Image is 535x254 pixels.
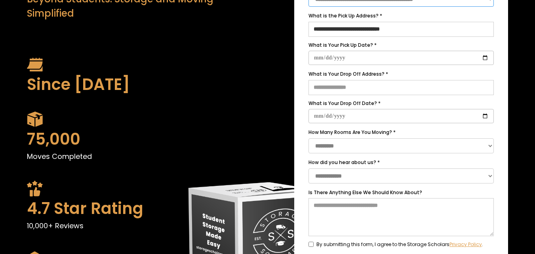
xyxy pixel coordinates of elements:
[308,158,494,167] label: How did you hear about us? *
[27,197,241,220] div: 4.7 Star Rating
[308,188,494,197] label: Is There Anything Else We Should Know About?
[308,70,494,78] label: What is Your Drop Off Address? *
[308,99,494,108] label: What is Your Drop Off Date? *
[308,128,494,137] label: How Many Rooms Are You Moving? *
[308,11,494,20] label: What is the Pick Up Address? *
[308,242,314,247] input: By submitting this form, I agree to the Storage ScholarsPrivacy Policy.
[449,241,482,248] a: Privacy Policy
[316,240,483,249] span: By submitting this form, I agree to the Storage Scholars .
[27,220,241,231] p: 10,000+ Reviews
[27,151,241,162] p: Moves Completed
[27,127,241,151] div: 75,000
[308,41,494,50] label: What is Your Pick Up Date? *
[27,73,241,96] div: Since [DATE]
